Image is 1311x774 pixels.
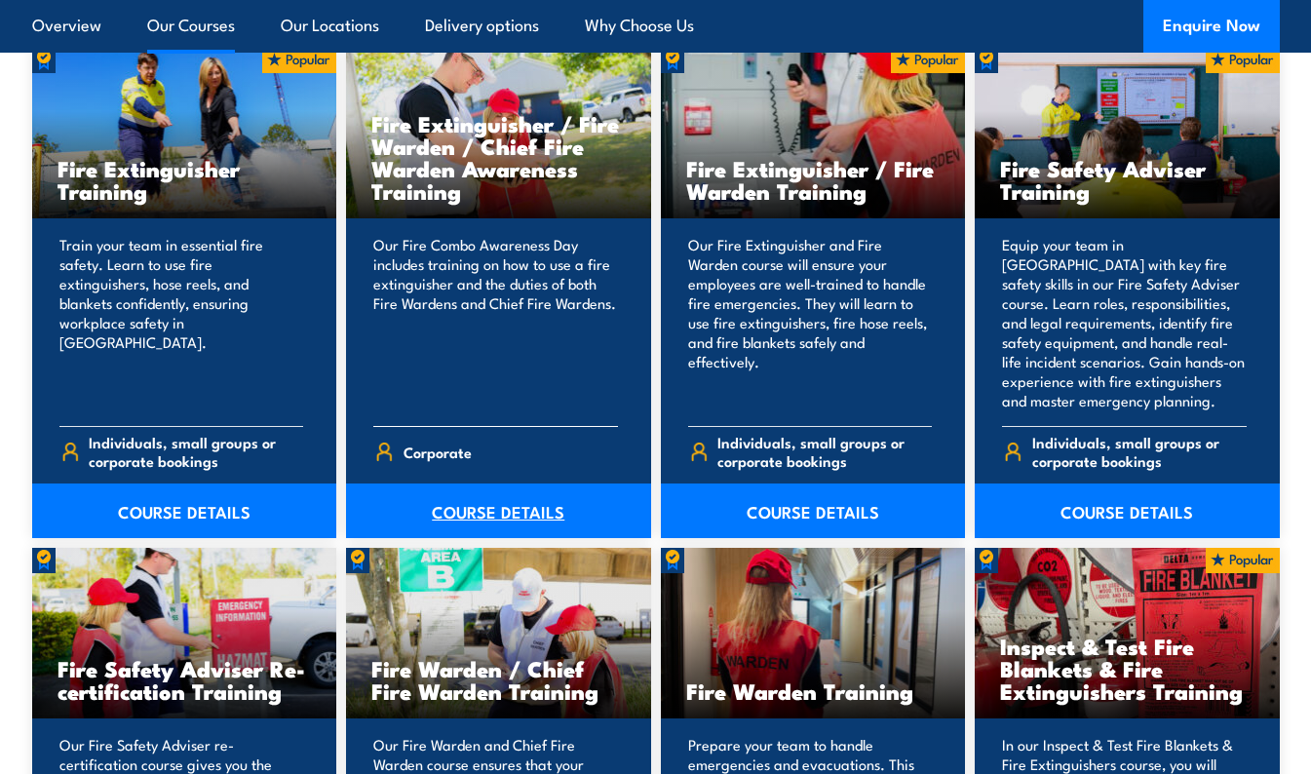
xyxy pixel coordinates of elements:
[1000,157,1254,202] h3: Fire Safety Adviser Training
[371,112,626,202] h3: Fire Extinguisher / Fire Warden / Chief Fire Warden Awareness Training
[32,484,337,538] a: COURSE DETAILS
[717,433,932,470] span: Individuals, small groups or corporate bookings
[404,437,472,467] span: Corporate
[59,235,304,410] p: Train your team in essential fire safety. Learn to use fire extinguishers, hose reels, and blanke...
[975,484,1280,538] a: COURSE DETAILS
[688,235,933,410] p: Our Fire Extinguisher and Fire Warden course will ensure your employees are well-trained to handl...
[1002,235,1247,410] p: Equip your team in [GEOGRAPHIC_DATA] with key fire safety skills in our Fire Safety Adviser cours...
[58,657,312,702] h3: Fire Safety Adviser Re-certification Training
[371,657,626,702] h3: Fire Warden / Chief Fire Warden Training
[661,484,966,538] a: COURSE DETAILS
[1000,635,1254,702] h3: Inspect & Test Fire Blankets & Fire Extinguishers Training
[373,235,618,410] p: Our Fire Combo Awareness Day includes training on how to use a fire extinguisher and the duties o...
[686,679,941,702] h3: Fire Warden Training
[346,484,651,538] a: COURSE DETAILS
[89,433,303,470] span: Individuals, small groups or corporate bookings
[1032,433,1247,470] span: Individuals, small groups or corporate bookings
[686,157,941,202] h3: Fire Extinguisher / Fire Warden Training
[58,157,312,202] h3: Fire Extinguisher Training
